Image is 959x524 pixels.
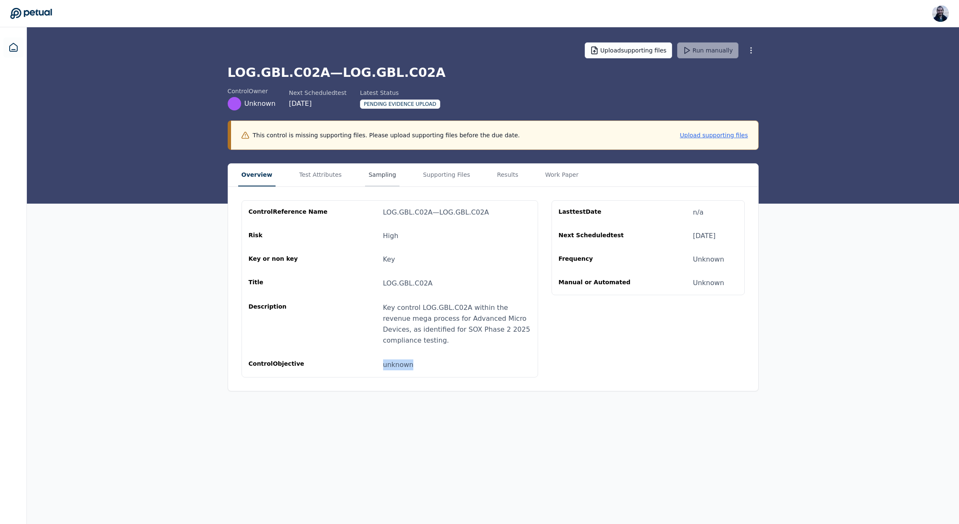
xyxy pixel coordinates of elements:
[693,231,716,241] div: [DATE]
[494,164,522,186] button: Results
[693,207,704,217] div: n/a
[228,87,276,95] div: control Owner
[542,164,582,186] button: Work Paper
[253,131,520,139] p: This control is missing supporting files. Please upload supporting files before the due date.
[360,100,440,109] div: Pending Evidence Upload
[10,8,52,19] a: Go to Dashboard
[289,99,347,109] div: [DATE]
[249,231,329,241] div: Risk
[244,99,276,109] span: Unknown
[559,207,639,217] div: Last test Date
[3,37,24,58] a: Dashboard
[932,5,949,22] img: Roberto Fernandez
[585,42,672,58] button: Uploadsupporting files
[559,278,639,288] div: Manual or Automated
[238,164,276,186] button: Overview
[360,89,440,97] div: Latest Status
[383,231,399,241] div: High
[693,278,724,288] div: Unknown
[249,254,329,265] div: Key or non key
[383,359,531,370] div: unknown
[693,254,724,265] div: Unknown
[677,42,738,58] button: Run manually
[383,254,395,265] div: Key
[420,164,473,186] button: Supporting Files
[249,302,329,346] div: Description
[296,164,345,186] button: Test Attributes
[383,207,489,217] div: LOG.GBL.C02A — LOG.GBL.C02A
[383,279,433,287] span: LOG.GBL.C02A
[365,164,399,186] button: Sampling
[249,359,329,370] div: control Objective
[559,231,639,241] div: Next Scheduled test
[249,278,329,289] div: Title
[744,43,759,58] button: More Options
[289,89,347,97] div: Next Scheduled test
[228,65,759,80] h1: LOG.GBL.C02A — LOG.GBL.C02A
[249,207,329,217] div: control Reference Name
[559,254,639,265] div: Frequency
[383,302,531,346] div: Key control LOG.GBL.C02A within the revenue mega process for Advanced Micro Devices, as identifie...
[680,131,748,139] button: Upload supporting files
